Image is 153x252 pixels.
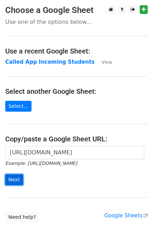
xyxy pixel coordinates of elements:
[5,87,148,96] h4: Select another Google Sheet:
[102,59,112,65] small: View
[118,218,153,252] iframe: Chat Widget
[104,212,148,219] a: Google Sheets
[5,174,23,185] input: Next
[5,161,77,166] small: Example: [URL][DOMAIN_NAME]
[5,59,95,65] a: Called App Incoming Students
[95,59,112,65] a: View
[5,101,32,112] a: Select...
[5,135,148,143] h4: Copy/paste a Google Sheet URL:
[5,18,148,26] p: Use one of the options below...
[5,5,148,15] h3: Choose a Google Sheet
[5,146,144,159] input: Paste your Google Sheet URL here
[5,212,39,223] a: Need help?
[5,47,148,55] h4: Use a recent Google Sheet:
